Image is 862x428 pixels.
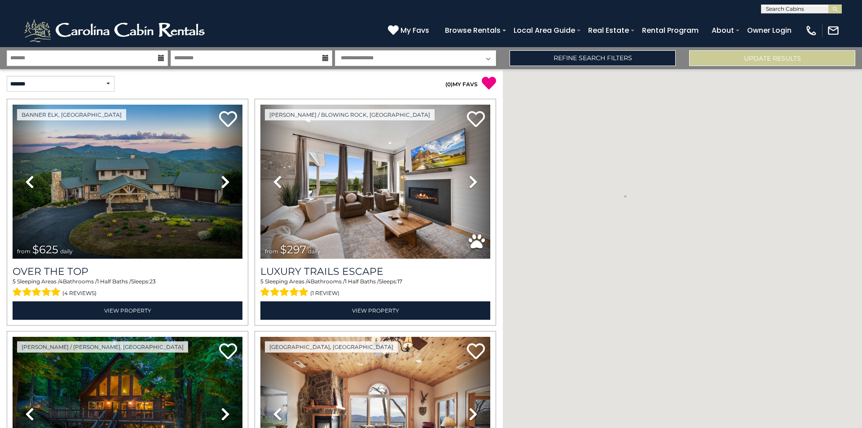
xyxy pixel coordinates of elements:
[280,243,306,256] span: $297
[13,278,242,299] div: Sleeping Areas / Bathrooms / Sleeps:
[584,22,633,38] a: Real Estate
[22,17,209,44] img: White-1-2.png
[310,287,339,299] span: (1 review)
[265,341,398,353] a: [GEOGRAPHIC_DATA], [GEOGRAPHIC_DATA]
[467,110,485,129] a: Add to favorites
[307,278,311,285] span: 4
[17,109,126,120] a: Banner Elk, [GEOGRAPHIC_DATA]
[17,248,31,255] span: from
[805,24,818,37] img: phone-regular-white.png
[510,50,676,66] a: Refine Search Filters
[308,248,321,255] span: daily
[17,341,188,353] a: [PERSON_NAME] / [PERSON_NAME], [GEOGRAPHIC_DATA]
[260,278,264,285] span: 5
[265,248,278,255] span: from
[447,81,451,88] span: 0
[445,81,453,88] span: ( )
[467,342,485,362] a: Add to favorites
[440,22,505,38] a: Browse Rentals
[827,24,840,37] img: mail-regular-white.png
[62,287,97,299] span: (4 reviews)
[400,25,429,36] span: My Favs
[219,342,237,362] a: Add to favorites
[743,22,796,38] a: Owner Login
[509,22,580,38] a: Local Area Guide
[97,278,131,285] span: 1 Half Baths /
[445,81,478,88] a: (0)MY FAVS
[13,301,242,320] a: View Property
[265,109,435,120] a: [PERSON_NAME] / Blowing Rock, [GEOGRAPHIC_DATA]
[260,301,490,320] a: View Property
[219,110,237,129] a: Add to favorites
[345,278,379,285] span: 1 Half Baths /
[707,22,739,38] a: About
[13,278,16,285] span: 5
[150,278,156,285] span: 23
[59,278,63,285] span: 4
[260,278,490,299] div: Sleeping Areas / Bathrooms / Sleeps:
[260,265,490,278] a: Luxury Trails Escape
[388,25,431,36] a: My Favs
[689,50,855,66] button: Update Results
[13,105,242,259] img: thumbnail_167153549.jpeg
[32,243,58,256] span: $625
[638,22,703,38] a: Rental Program
[397,278,402,285] span: 17
[260,105,490,259] img: thumbnail_168695581.jpeg
[13,265,242,278] a: Over The Top
[60,248,73,255] span: daily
